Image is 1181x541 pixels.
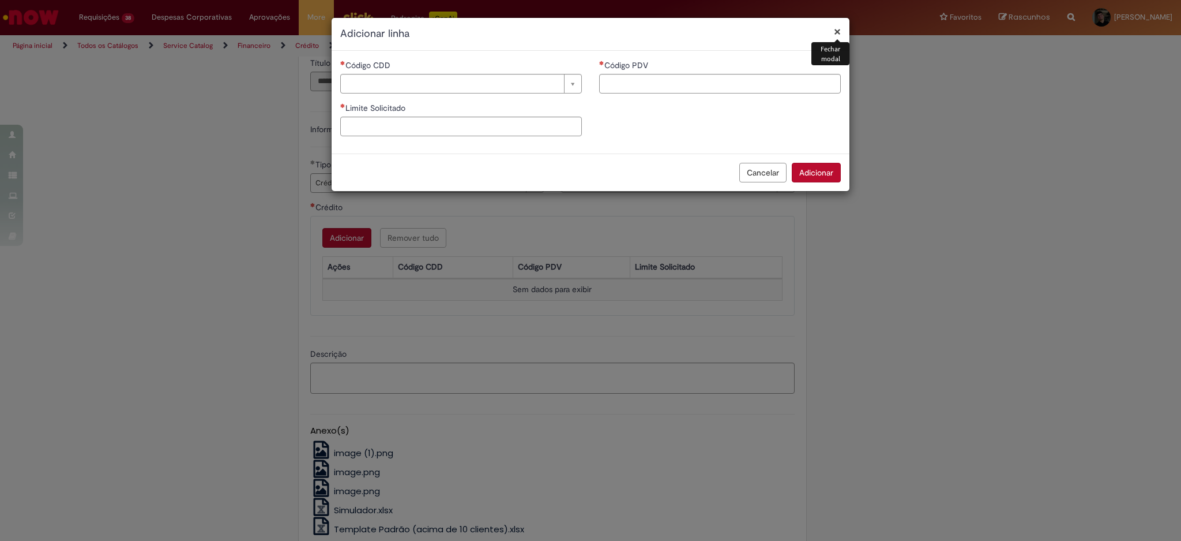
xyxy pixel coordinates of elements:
[739,163,787,182] button: Cancelar
[599,74,841,94] input: Código PDV
[604,60,650,70] span: Código PDV
[345,103,408,113] span: Limite Solicitado
[340,117,582,136] input: Limite Solicitado
[340,61,345,65] span: Necessários
[340,74,582,94] a: Limpar campo Código CDD
[834,25,841,38] button: Fechar modal
[811,42,849,65] div: Fechar modal
[345,60,393,70] span: Necessários - Código CDD
[340,27,841,42] h2: Adicionar linha
[599,61,604,65] span: Necessários
[340,103,345,108] span: Necessários
[792,163,841,182] button: Adicionar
